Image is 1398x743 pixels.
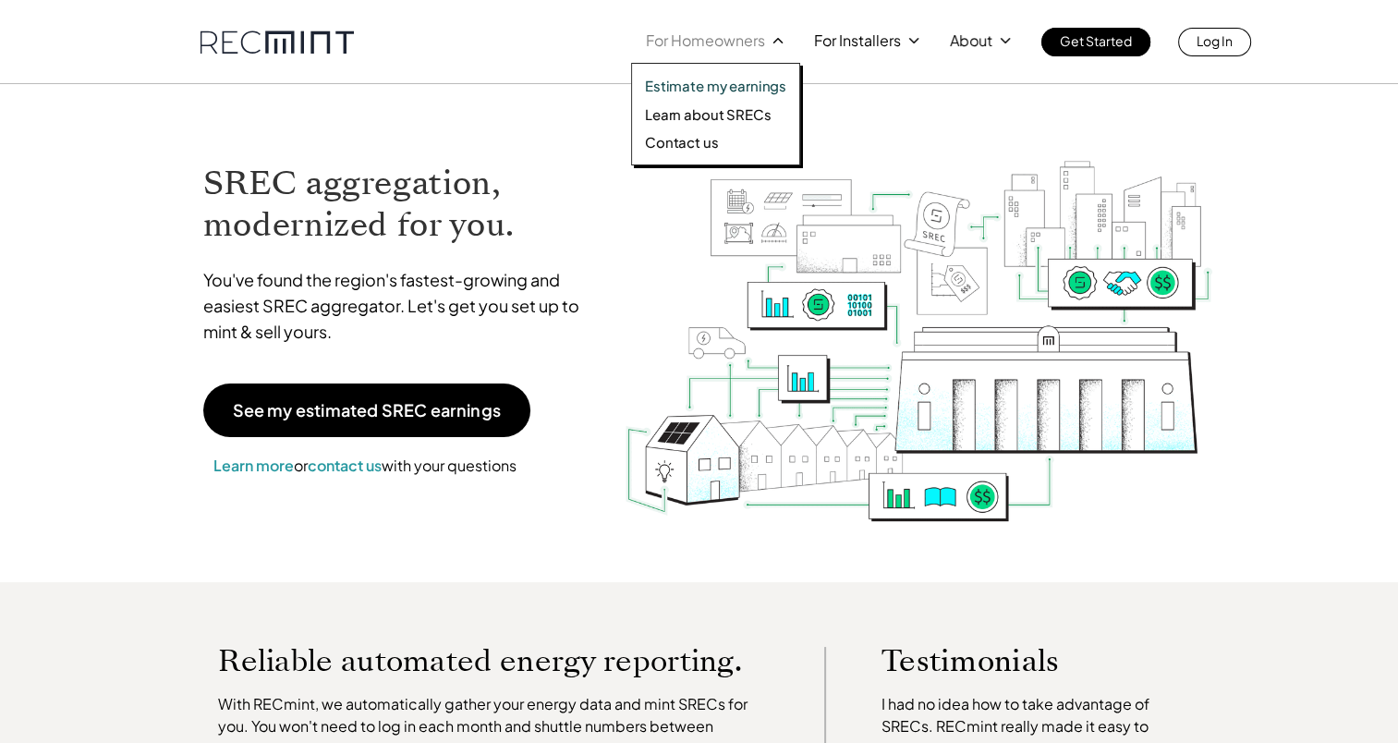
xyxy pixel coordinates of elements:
[645,105,786,124] a: Learn about SRECs
[213,456,294,475] a: Learn more
[1197,28,1233,54] p: Log In
[1041,28,1150,56] a: Get Started
[203,163,597,246] h1: SREC aggregation, modernized for you.
[203,267,597,345] p: You've found the region's fastest-growing and easiest SREC aggregator. Let's get you set up to mi...
[645,105,771,124] p: Learn about SRECs
[203,454,527,478] p: or with your questions
[1060,28,1132,54] p: Get Started
[645,133,719,152] p: Contact us
[308,456,382,475] a: contact us
[203,384,530,437] a: See my estimated SREC earnings
[233,402,501,419] p: See my estimated SREC earnings
[646,28,765,54] p: For Homeowners
[645,133,786,152] a: Contact us
[1178,28,1251,56] a: Log In
[950,28,992,54] p: About
[814,28,901,54] p: For Installers
[624,112,1213,527] img: RECmint value cycle
[881,647,1157,675] p: Testimonials
[218,647,769,675] p: Reliable automated energy reporting.
[645,77,786,95] a: Estimate my earnings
